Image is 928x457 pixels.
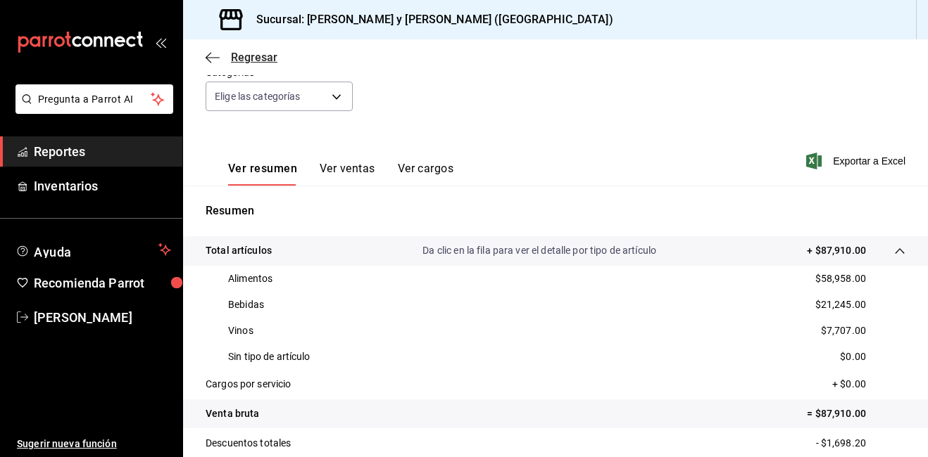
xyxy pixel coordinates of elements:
button: open_drawer_menu [155,37,166,48]
p: Alimentos [228,271,272,286]
button: Regresar [206,51,277,64]
span: Ayuda [34,241,153,258]
font: Reportes [34,144,85,159]
h3: Sucursal: [PERSON_NAME] y [PERSON_NAME] ([GEOGRAPHIC_DATA]) [245,11,613,28]
button: Exportar a Excel [809,153,905,169]
p: - $1,698.20 [816,436,905,451]
p: + $87,910.00 [807,243,866,258]
p: Da clic en la fila para ver el detalle por tipo de artículo [422,243,656,258]
font: [PERSON_NAME] [34,310,132,325]
p: $58,958.00 [815,271,866,286]
a: Pregunta a Parrot AI [10,102,173,117]
p: Resumen [206,202,905,219]
font: Ver resumen [228,162,297,176]
span: Regresar [231,51,277,64]
p: Total artículos [206,243,272,258]
font: Sugerir nueva función [17,438,117,449]
font: Inventarios [34,179,98,193]
p: Bebidas [228,297,264,312]
button: Pregunta a Parrot AI [15,84,173,114]
font: Recomienda Parrot [34,276,144,290]
p: Vinos [228,323,253,338]
p: $21,245.00 [815,297,866,312]
span: Elige las categorías [215,89,301,103]
p: $0.00 [840,349,866,364]
p: = $87,910.00 [807,406,905,421]
button: Ver cargos [398,162,454,186]
button: Ver ventas [320,162,375,186]
p: Cargos por servicio [206,377,291,392]
p: Sin tipo de artículo [228,349,311,364]
p: + $0.00 [832,377,905,392]
div: Pestañas de navegación [228,162,453,186]
font: Exportar a Excel [833,155,905,167]
p: Descuentos totales [206,436,291,451]
p: $7,707.00 [821,323,866,338]
p: Venta bruta [206,406,259,421]
span: Pregunta a Parrot AI [38,92,151,107]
